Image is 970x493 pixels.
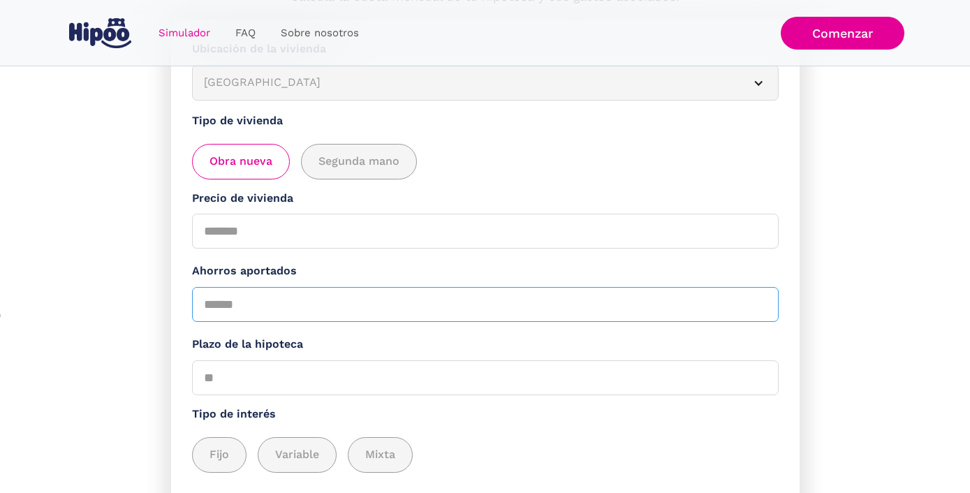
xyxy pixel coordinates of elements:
[223,20,268,47] a: FAQ
[275,446,319,464] span: Variable
[781,17,904,50] a: Comenzar
[192,190,779,207] label: Precio de vivienda
[192,144,779,179] div: add_description_here
[192,112,779,130] label: Tipo de vivienda
[146,20,223,47] a: Simulador
[192,65,779,101] article: [GEOGRAPHIC_DATA]
[210,153,272,170] span: Obra nueva
[210,446,229,464] span: Fijo
[204,74,733,91] div: [GEOGRAPHIC_DATA]
[268,20,372,47] a: Sobre nosotros
[318,153,399,170] span: Segunda mano
[365,446,395,464] span: Mixta
[192,406,779,423] label: Tipo de interés
[192,437,779,473] div: add_description_here
[192,263,779,280] label: Ahorros aportados
[66,13,135,54] a: home
[192,336,779,353] label: Plazo de la hipoteca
